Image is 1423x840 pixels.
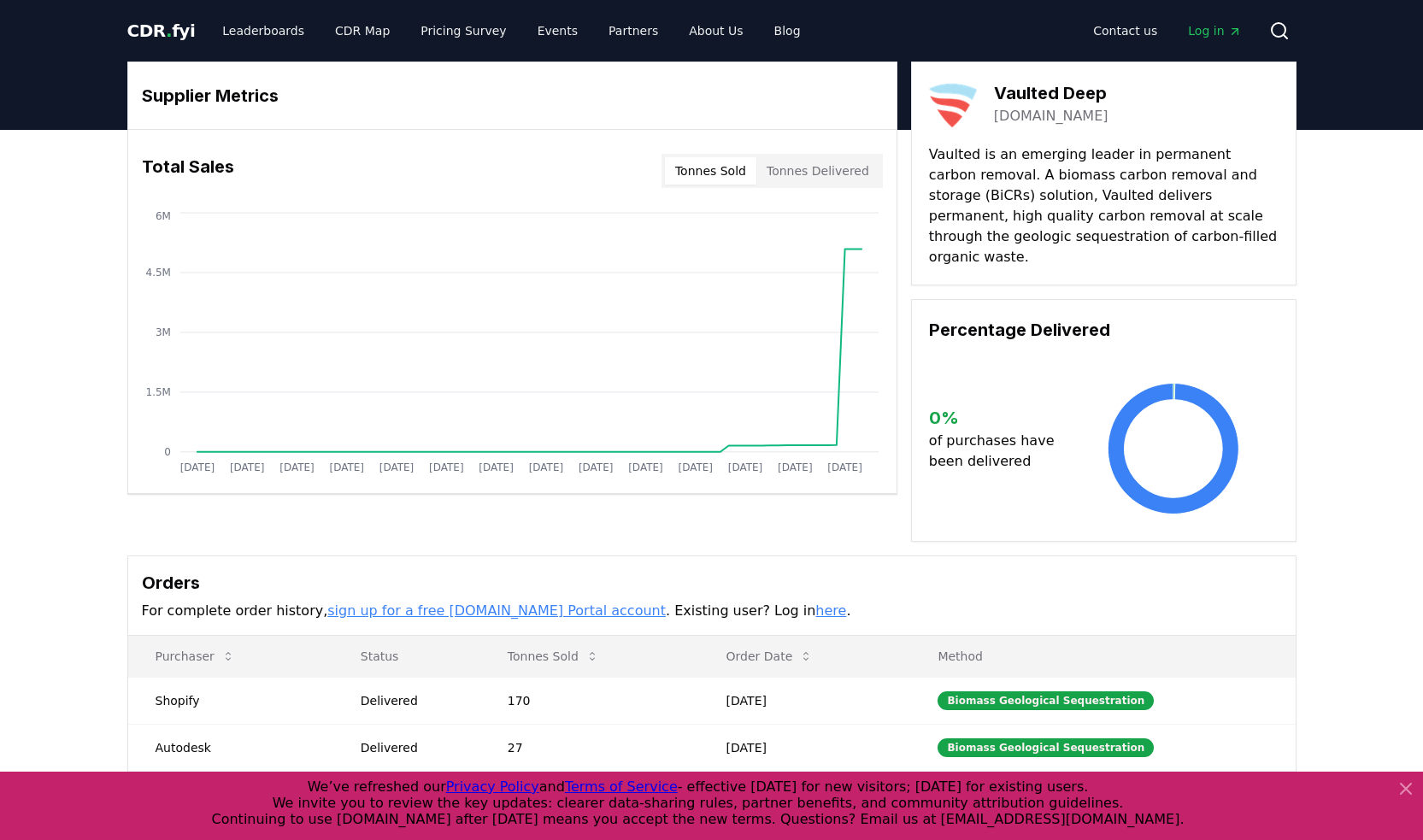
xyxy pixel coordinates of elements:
a: About Us [675,15,756,46]
a: Log in [1174,15,1255,46]
a: Contact us [1079,15,1171,46]
h3: Total Sales [142,154,234,188]
h3: Percentage Delivered [929,317,1279,343]
button: Tonnes Delivered [756,157,879,185]
span: Log in [1188,22,1241,39]
tspan: [DATE] [628,461,663,473]
tspan: 3M [155,326,170,338]
p: For complete order history, . Existing user? Log in . [142,601,1282,621]
a: Partners [595,15,672,46]
p: Vaulted is an emerging leader in permanent carbon removal. A biomass carbon removal and storage (... [929,144,1279,267]
p: Status [347,648,467,665]
a: [DOMAIN_NAME] [994,106,1108,126]
tspan: [DATE] [778,461,813,473]
tspan: [DATE] [528,461,563,473]
button: Tonnes Sold [665,157,756,185]
a: here [815,602,846,619]
tspan: 1.5M [145,386,170,398]
tspan: [DATE] [229,461,264,473]
a: CDR.fyi [127,19,196,43]
td: 771 [480,771,699,818]
nav: Main [1079,15,1255,46]
tspan: [DATE] [827,461,862,473]
p: Method [924,648,1281,665]
tspan: 6M [155,210,170,222]
span: . [166,21,172,41]
td: Stripe [128,771,333,818]
a: CDR Map [321,15,403,46]
a: Leaderboards [209,15,318,46]
td: Shopify [128,677,333,724]
button: Order Date [713,639,827,673]
button: Purchaser [142,639,249,673]
td: Autodesk [128,724,333,771]
a: Blog [761,15,814,46]
a: Pricing Survey [407,15,520,46]
tspan: [DATE] [379,461,414,473]
tspan: 0 [164,446,171,458]
div: Biomass Geological Sequestration [938,691,1154,710]
tspan: [DATE] [579,461,614,473]
h3: Vaulted Deep [994,80,1108,106]
td: [DATE] [699,724,911,771]
img: Vaulted Deep-logo [929,79,977,127]
tspan: [DATE] [279,461,315,473]
a: sign up for a free [DOMAIN_NAME] Portal account [327,602,666,619]
span: CDR fyi [127,21,196,41]
tspan: [DATE] [728,461,763,473]
td: 27 [480,724,699,771]
td: 170 [480,677,699,724]
p: of purchases have been delivered [929,431,1068,472]
tspan: [DATE] [678,461,713,473]
td: [DATE] [699,771,911,818]
button: Tonnes Sold [494,639,613,673]
h3: 0 % [929,405,1068,431]
a: Events [524,15,591,46]
h3: Supplier Metrics [142,83,883,109]
td: [DATE] [699,677,911,724]
div: Biomass Geological Sequestration [938,738,1154,757]
tspan: 4.5M [145,267,170,279]
tspan: [DATE] [329,461,364,473]
nav: Main [209,15,814,46]
h3: Orders [142,570,1282,596]
tspan: [DATE] [179,461,215,473]
tspan: [DATE] [429,461,464,473]
tspan: [DATE] [479,461,514,473]
div: Delivered [361,739,467,756]
div: Delivered [361,692,467,709]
